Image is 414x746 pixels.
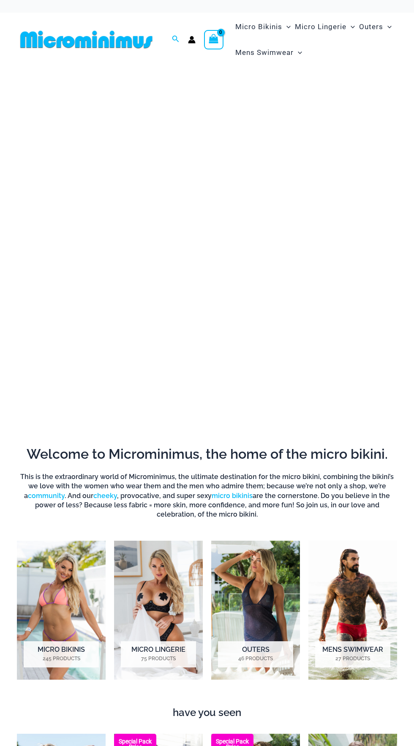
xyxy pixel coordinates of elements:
[293,14,357,40] a: Micro LingerieMenu ToggleMenu Toggle
[24,641,99,667] h2: Micro Bikinis
[218,641,293,667] h2: Outers
[383,16,392,38] span: Menu Toggle
[188,36,196,44] a: Account icon link
[17,472,397,520] h6: This is the extraordinary world of Microminimus, the ultimate destination for the micro bikini, c...
[233,14,293,40] a: Micro BikinisMenu ToggleMenu Toggle
[17,541,106,680] a: Visit product category Micro Bikinis
[235,42,294,63] span: Mens Swimwear
[172,34,180,45] a: Search icon link
[308,541,397,680] a: Visit product category Mens Swimwear
[24,655,99,662] mark: 245 Products
[212,492,253,500] a: micro bikinis
[233,40,304,65] a: Mens SwimwearMenu ToggleMenu Toggle
[114,541,203,680] a: Visit product category Micro Lingerie
[121,655,196,662] mark: 75 Products
[93,492,117,500] a: cheeky
[282,16,291,38] span: Menu Toggle
[315,655,390,662] mark: 27 Products
[232,13,397,67] nav: Site Navigation
[17,541,106,680] img: Micro Bikinis
[357,14,394,40] a: OutersMenu ToggleMenu Toggle
[211,541,300,680] a: Visit product category Outers
[204,30,223,49] a: View Shopping Cart, empty
[17,445,397,463] h2: Welcome to Microminimus, the home of the micro bikini.
[315,641,390,667] h2: Mens Swimwear
[17,707,397,719] h4: have you seen
[211,541,300,680] img: Outers
[359,16,383,38] span: Outers
[218,655,293,662] mark: 46 Products
[346,16,355,38] span: Menu Toggle
[294,42,302,63] span: Menu Toggle
[235,16,282,38] span: Micro Bikinis
[28,492,65,500] a: community
[295,16,346,38] span: Micro Lingerie
[17,30,156,49] img: MM SHOP LOGO FLAT
[308,541,397,680] img: Mens Swimwear
[121,641,196,667] h2: Micro Lingerie
[114,541,203,680] img: Micro Lingerie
